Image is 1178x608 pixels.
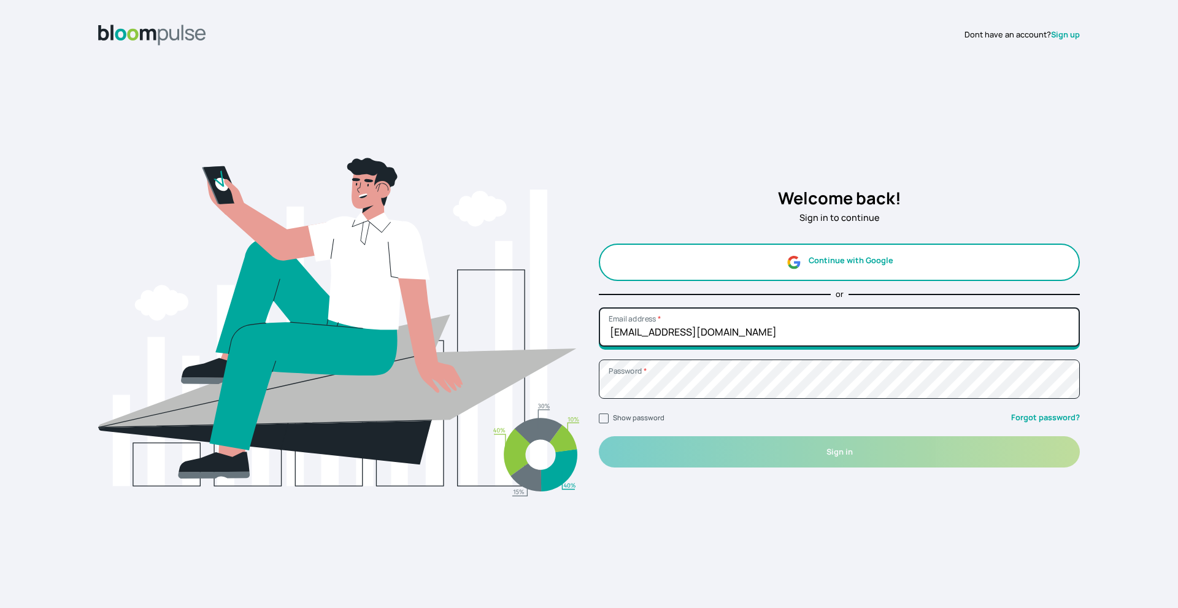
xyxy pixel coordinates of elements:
[98,25,206,45] img: Bloom Logo
[1051,29,1080,40] a: Sign up
[599,211,1080,225] p: Sign in to continue
[599,186,1080,211] h2: Welcome back!
[599,244,1080,281] button: Continue with Google
[964,29,1051,40] span: Dont have an account?
[98,60,579,593] img: signin.svg
[786,255,801,270] img: google.svg
[599,436,1080,468] button: Sign in
[1011,412,1080,423] a: Forgot password?
[613,413,664,422] label: Show password
[836,288,844,300] p: or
